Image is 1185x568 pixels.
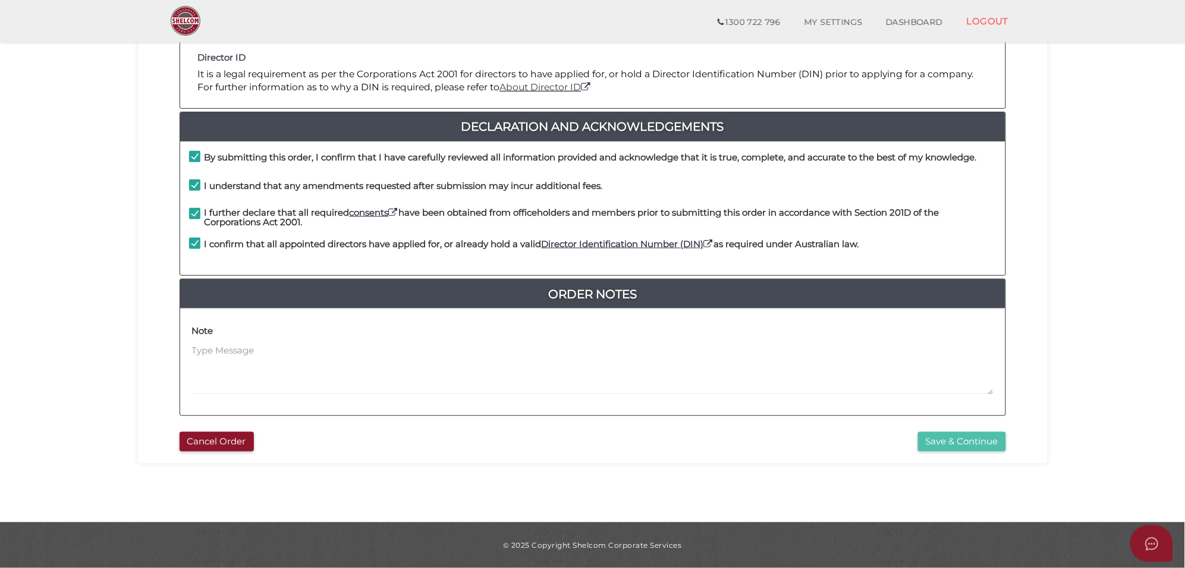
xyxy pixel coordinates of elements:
a: Declaration And Acknowledgements [180,117,1005,136]
div: © 2025 Copyright Shelcom Corporate Services [147,540,1039,550]
h4: Note [192,326,213,336]
a: Order Notes [180,285,1005,304]
h4: I further declare that all required have been obtained from officeholders and members prior to su... [205,208,997,228]
button: Save & Continue [918,432,1006,452]
a: LOGOUT [955,9,1021,33]
h4: I understand that any amendments requested after submission may incur additional fees. [205,181,603,191]
a: MY SETTINGS [793,11,875,34]
a: consents [350,207,399,218]
h4: I confirm that all appointed directors have applied for, or already hold a valid as required unde... [205,239,859,250]
h4: Director ID [198,53,988,63]
a: DASHBOARD [874,11,955,34]
p: It is a legal requirement as per the Corporations Act 2001 for directors to have applied for, or ... [198,68,988,94]
a: About Director ID [500,81,592,93]
button: Cancel Order [180,432,254,452]
a: 1300 722 796 [706,11,792,34]
button: Open asap [1130,525,1173,562]
h4: By submitting this order, I confirm that I have carefully reviewed all information provided and a... [205,153,977,163]
a: Director Identification Number (DIN) [542,238,714,250]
